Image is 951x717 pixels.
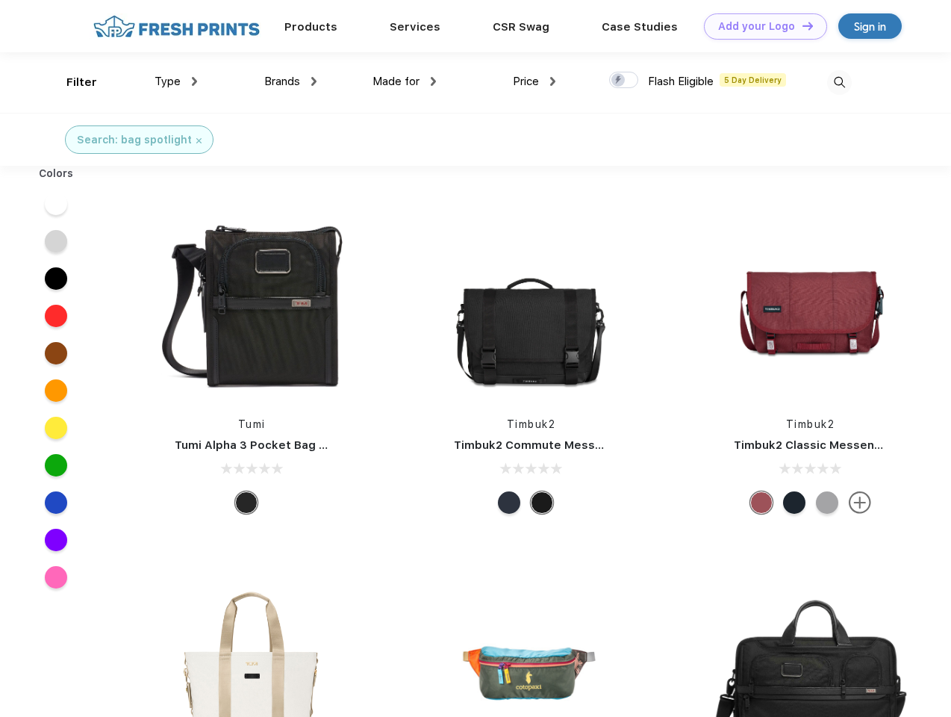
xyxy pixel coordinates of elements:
a: Tumi [238,418,266,430]
div: Eco Black [531,491,553,514]
div: Search: bag spotlight [77,132,192,148]
span: 5 Day Delivery [720,73,786,87]
div: Colors [28,166,85,181]
a: Products [284,20,337,34]
img: dropdown.png [311,77,317,86]
div: Add your Logo [718,20,795,33]
a: Timbuk2 [786,418,835,430]
div: Eco Nautical [498,491,520,514]
img: filter_cancel.svg [196,138,202,143]
span: Price [513,75,539,88]
div: Eco Collegiate Red [750,491,773,514]
img: desktop_search.svg [827,70,852,95]
a: Tumi Alpha 3 Pocket Bag Small [175,438,349,452]
a: Timbuk2 [507,418,556,430]
img: func=resize&h=266 [711,203,910,402]
a: Timbuk2 Classic Messenger Bag [734,438,919,452]
img: fo%20logo%202.webp [89,13,264,40]
img: dropdown.png [550,77,555,86]
div: Eco Monsoon [783,491,805,514]
div: Black [235,491,258,514]
img: func=resize&h=266 [431,203,630,402]
div: Sign in [854,18,886,35]
span: Type [155,75,181,88]
span: Flash Eligible [648,75,714,88]
img: more.svg [849,491,871,514]
div: Eco Rind Pop [816,491,838,514]
div: Filter [66,74,97,91]
span: Brands [264,75,300,88]
a: Timbuk2 Commute Messenger Bag [454,438,654,452]
img: dropdown.png [192,77,197,86]
img: DT [802,22,813,30]
img: func=resize&h=266 [152,203,351,402]
a: Sign in [838,13,902,39]
span: Made for [372,75,420,88]
img: dropdown.png [431,77,436,86]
